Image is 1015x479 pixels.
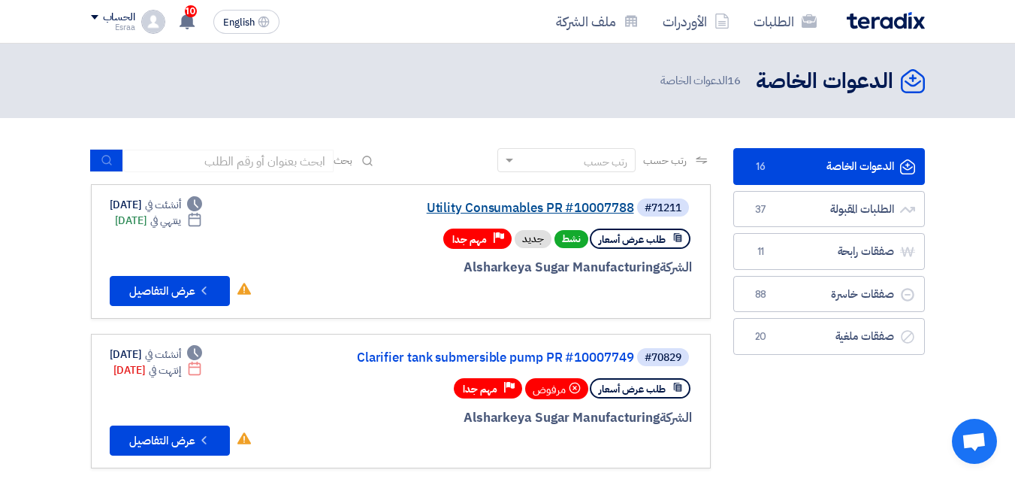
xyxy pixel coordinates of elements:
[110,347,203,362] div: [DATE]
[103,11,135,24] div: الحساب
[847,12,925,29] img: Teradix logo
[91,23,135,32] div: Esraa
[752,329,770,344] span: 20
[733,233,925,270] a: صفقات رابحة11
[599,382,666,396] span: طلب عرض أسعار
[149,362,181,378] span: إنتهت في
[643,153,686,168] span: رتب حسب
[651,4,742,39] a: الأوردرات
[733,191,925,228] a: الطلبات المقبولة37
[213,10,279,34] button: English
[752,287,770,302] span: 88
[113,362,203,378] div: [DATE]
[544,4,651,39] a: ملف الشركة
[223,17,255,28] span: English
[110,197,203,213] div: [DATE]
[334,351,634,365] a: Clarifier tank submersible pump PR #10007749
[733,148,925,185] a: الدعوات الخاصة16
[660,258,692,277] span: الشركة
[141,10,165,34] img: profile_test.png
[660,72,743,89] span: الدعوات الخاصة
[334,202,634,215] a: Utility Consumables PR #10007788
[660,408,692,427] span: الشركة
[331,258,692,277] div: Alsharkeya Sugar Manufacturing
[110,276,230,306] button: عرض التفاصيل
[645,353,681,363] div: #70829
[733,276,925,313] a: صفقات خاسرة88
[452,232,487,247] span: مهم جدا
[110,426,230,456] button: عرض التفاصيل
[752,244,770,259] span: 11
[599,232,666,247] span: طلب عرض أسعار
[463,382,497,396] span: مهم جدا
[752,159,770,174] span: 16
[645,203,681,214] div: #71211
[115,213,203,229] div: [DATE]
[145,347,181,362] span: أنشئت في
[952,419,997,464] a: Open chat
[331,408,692,428] div: Alsharkeya Sugar Manufacturing
[752,202,770,217] span: 37
[334,153,353,168] span: بحث
[742,4,829,39] a: الطلبات
[727,72,741,89] span: 16
[525,378,588,399] div: مرفوض
[584,154,627,170] div: رتب حسب
[554,230,588,248] span: نشط
[145,197,181,213] span: أنشئت في
[185,5,197,17] span: 10
[150,213,181,229] span: ينتهي في
[756,67,893,96] h2: الدعوات الخاصة
[733,318,925,355] a: صفقات ملغية20
[123,150,334,172] input: ابحث بعنوان أو رقم الطلب
[515,230,551,248] div: جديد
